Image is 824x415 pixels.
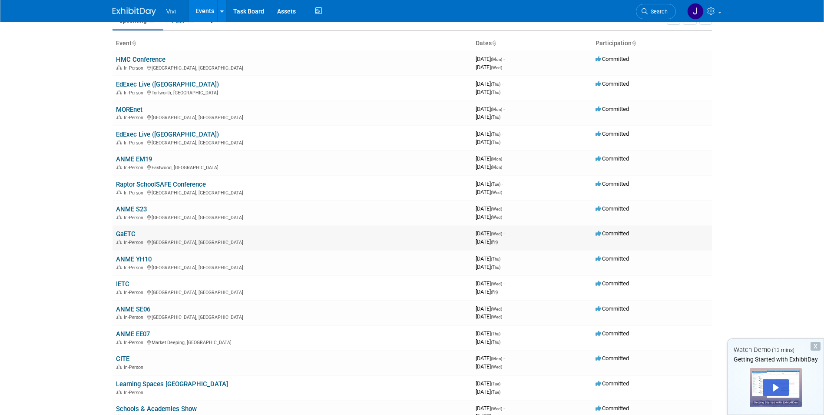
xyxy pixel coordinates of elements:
span: [DATE] [476,264,500,270]
span: Committed [596,230,629,237]
span: [DATE] [476,255,503,262]
span: (Mon) [491,107,502,112]
a: CITE [116,355,129,363]
span: [DATE] [476,405,505,412]
div: Tortworth, [GEOGRAPHIC_DATA] [116,89,469,96]
span: [DATE] [476,106,505,112]
span: [DATE] [476,288,498,295]
span: - [502,255,503,262]
span: (Thu) [491,132,500,137]
span: [DATE] [476,280,505,287]
th: Event [113,36,472,51]
span: Committed [596,280,629,287]
span: [DATE] [476,380,503,387]
span: [DATE] [476,205,505,212]
div: [GEOGRAPHIC_DATA], [GEOGRAPHIC_DATA] [116,238,469,245]
a: ANME S23 [116,205,147,213]
span: [DATE] [476,338,500,345]
span: Committed [596,305,629,312]
img: In-Person Event [116,215,122,219]
span: (Wed) [491,231,502,236]
span: - [502,80,503,87]
div: [GEOGRAPHIC_DATA], [GEOGRAPHIC_DATA] [116,64,469,71]
span: [DATE] [476,131,503,137]
span: (Wed) [491,307,502,311]
span: Committed [596,255,629,262]
span: Committed [596,380,629,387]
span: (Tue) [491,182,500,187]
span: Search [648,8,668,15]
span: In-Person [124,165,146,171]
span: [DATE] [476,164,502,170]
img: In-Person Event [116,390,122,394]
img: In-Person Event [116,365,122,369]
img: In-Person Event [116,340,122,344]
span: - [502,330,503,337]
span: (Wed) [491,315,502,319]
span: Committed [596,106,629,112]
img: In-Person Event [116,315,122,319]
span: [DATE] [476,230,505,237]
a: EdExec Live ([GEOGRAPHIC_DATA]) [116,131,219,138]
a: Sort by Start Date [492,40,496,47]
span: (13 mins) [772,347,794,353]
span: Committed [596,330,629,337]
div: Dismiss [811,342,821,351]
span: - [503,205,505,212]
span: - [502,181,503,187]
span: In-Person [124,65,146,71]
div: Getting Started with ExhibitDay [728,355,824,364]
a: Learning Spaces [GEOGRAPHIC_DATA] [116,380,228,388]
img: In-Person Event [116,90,122,94]
span: In-Person [124,365,146,370]
div: [GEOGRAPHIC_DATA], [GEOGRAPHIC_DATA] [116,264,469,271]
a: ANME EE07 [116,330,150,338]
a: IETC [116,280,129,288]
a: ANME EM19 [116,155,152,163]
div: Eastwood, [GEOGRAPHIC_DATA] [116,164,469,171]
span: (Thu) [491,82,500,87]
a: Schools & Academies Show [116,405,197,413]
span: In-Person [124,140,146,146]
span: (Mon) [491,165,502,170]
span: - [502,380,503,387]
div: Watch Demo [728,345,824,355]
span: (Fri) [491,290,498,295]
span: In-Person [124,290,146,295]
span: (Mon) [491,157,502,161]
span: In-Person [124,265,146,271]
a: GaETC [116,230,136,238]
a: Raptor SchoolSAFE Conference [116,181,206,188]
div: [GEOGRAPHIC_DATA], [GEOGRAPHIC_DATA] [116,288,469,295]
span: (Mon) [491,356,502,361]
span: (Thu) [491,90,500,95]
span: (Thu) [491,115,500,120]
span: - [503,155,505,162]
span: [DATE] [476,114,500,120]
span: - [503,405,505,412]
span: Vivi [166,8,176,15]
span: (Wed) [491,365,502,369]
img: ExhibitDay [113,7,156,16]
div: [GEOGRAPHIC_DATA], [GEOGRAPHIC_DATA] [116,214,469,221]
span: [DATE] [476,155,505,162]
span: [DATE] [476,56,505,62]
img: In-Person Event [116,140,122,144]
a: Sort by Event Name [132,40,136,47]
a: HMC Conference [116,56,165,64]
span: (Wed) [491,215,502,220]
span: (Fri) [491,240,498,244]
span: [DATE] [476,355,505,361]
div: Play [763,379,789,396]
span: (Thu) [491,140,500,145]
span: Committed [596,181,629,187]
span: Committed [596,405,629,412]
span: In-Person [124,340,146,345]
span: In-Person [124,90,146,96]
span: (Mon) [491,57,502,62]
span: In-Person [124,240,146,245]
div: [GEOGRAPHIC_DATA], [GEOGRAPHIC_DATA] [116,139,469,146]
a: EdExec Live ([GEOGRAPHIC_DATA]) [116,80,219,88]
span: (Wed) [491,281,502,286]
span: [DATE] [476,139,500,145]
